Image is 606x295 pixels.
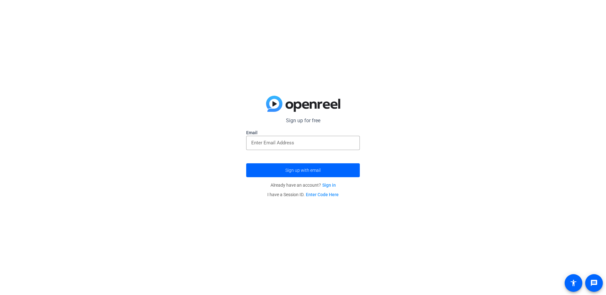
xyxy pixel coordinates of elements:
mat-icon: message [590,279,598,287]
input: Enter Email Address [251,139,355,147]
span: I have a Session ID. [267,192,339,197]
a: Sign in [322,183,336,188]
span: Already have an account? [270,183,336,188]
label: Email [246,129,360,136]
p: Sign up for free [246,117,360,124]
a: Enter Code Here [306,192,339,197]
img: blue-gradient.svg [266,96,340,112]
mat-icon: accessibility [570,279,577,287]
button: Sign up with email [246,163,360,177]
